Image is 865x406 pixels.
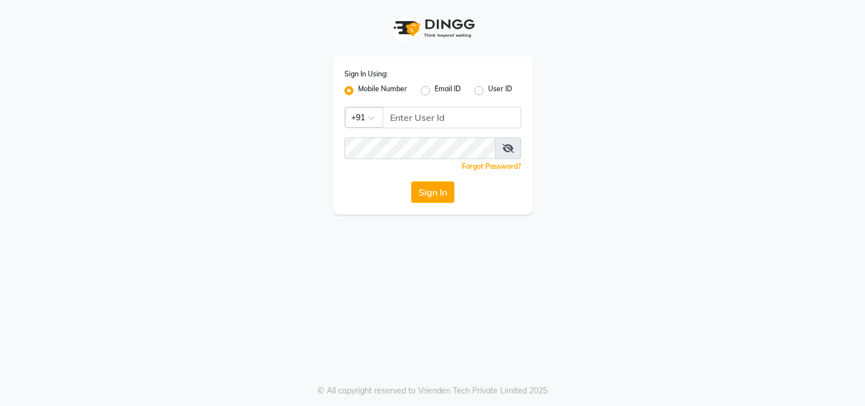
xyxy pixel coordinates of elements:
[383,107,521,128] input: Username
[387,11,478,45] img: logo1.svg
[462,162,521,170] a: Forgot Password?
[488,84,512,98] label: User ID
[344,69,388,79] label: Sign In Using:
[411,181,454,203] button: Sign In
[434,84,461,98] label: Email ID
[358,84,407,98] label: Mobile Number
[344,137,496,159] input: Username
